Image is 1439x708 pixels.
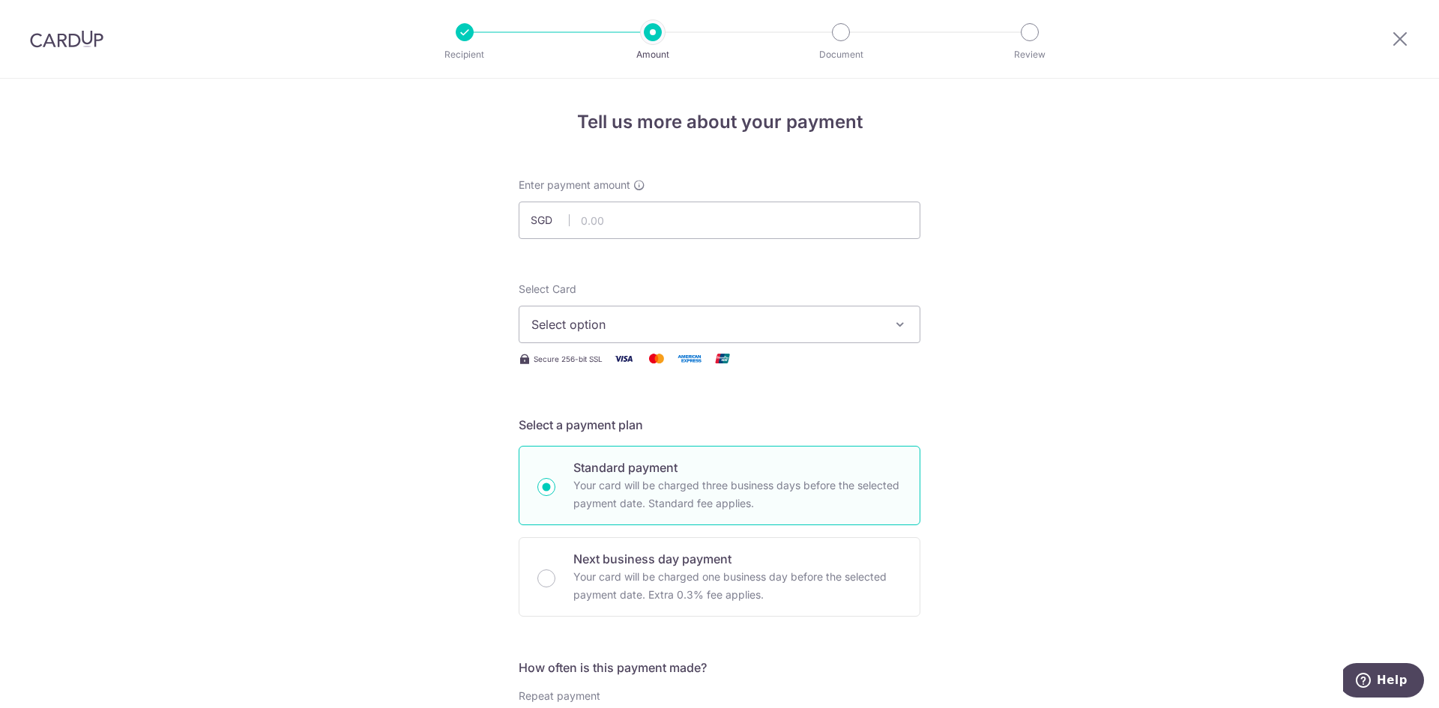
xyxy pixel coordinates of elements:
p: Recipient [409,47,520,62]
h4: Tell us more about your payment [519,109,920,136]
p: Your card will be charged one business day before the selected payment date. Extra 0.3% fee applies. [573,568,902,604]
input: 0.00 [519,202,920,239]
span: Enter payment amount [519,178,630,193]
p: Document [785,47,896,62]
h5: How often is this payment made? [519,659,920,677]
img: American Express [675,349,705,368]
p: Standard payment [573,459,902,476]
img: Union Pay [708,349,737,368]
span: SGD [531,213,570,228]
img: CardUp [30,30,103,48]
p: Next business day payment [573,550,902,568]
img: Visa [609,349,639,368]
label: Repeat payment [519,689,600,704]
span: translation missing: en.payables.payment_networks.credit_card.summary.labels.select_card [519,282,576,295]
p: Your card will be charged three business days before the selected payment date. Standard fee appl... [573,476,902,512]
iframe: Opens a widget where you can find more information [1343,663,1424,701]
span: Select option [531,315,881,333]
span: Secure 256-bit SSL [534,353,603,365]
p: Amount [597,47,708,62]
h5: Select a payment plan [519,416,920,434]
p: Review [974,47,1085,62]
img: Mastercard [642,349,672,368]
button: Select option [519,306,920,343]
